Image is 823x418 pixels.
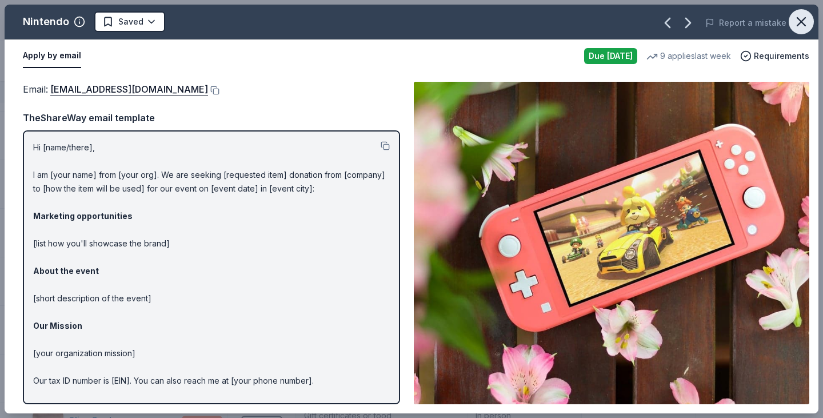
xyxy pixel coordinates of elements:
img: Image for Nintendo [414,82,809,404]
strong: Marketing opportunities [33,211,133,221]
button: Report a mistake [705,16,786,30]
a: [EMAIL_ADDRESS][DOMAIN_NAME] [50,82,208,97]
button: Saved [94,11,165,32]
button: Apply by email [23,44,81,68]
div: 9 applies last week [646,49,731,63]
strong: Our Mission [33,321,82,331]
button: Requirements [740,49,809,63]
div: Due [DATE] [584,48,637,64]
span: Requirements [754,49,809,63]
strong: About the event [33,266,99,276]
div: TheShareWay email template [23,110,400,125]
span: Email : [23,83,208,95]
div: Nintendo [23,13,69,31]
span: Saved [118,15,143,29]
